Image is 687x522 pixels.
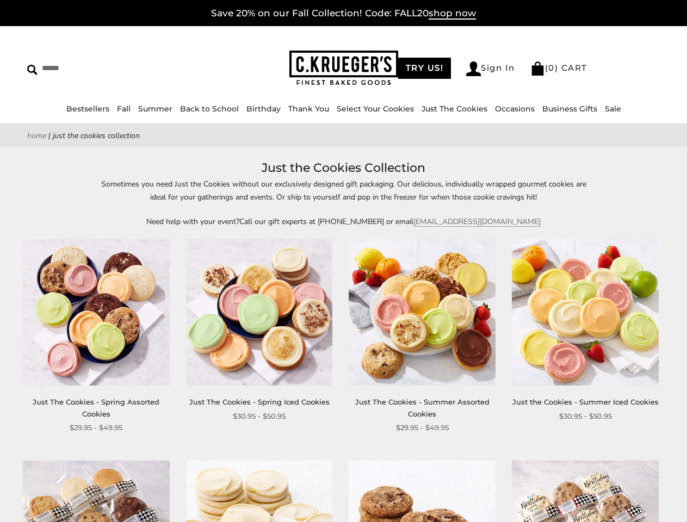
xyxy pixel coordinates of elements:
[429,8,476,20] span: shop now
[495,104,535,114] a: Occasions
[548,63,555,73] span: 0
[466,61,481,76] img: Account
[512,397,659,406] a: Just the Cookies - Summer Iced Cookies
[605,104,621,114] a: Sale
[413,216,541,227] a: [EMAIL_ADDRESS][DOMAIN_NAME]
[27,130,46,141] a: Home
[355,397,490,418] a: Just The Cookies - Summer Assorted Cookies
[94,215,594,228] p: Need help with your event?
[246,104,281,114] a: Birthday
[233,411,286,422] span: $30.95 - $50.95
[349,239,496,386] img: Just The Cookies - Summer Assorted Cookies
[337,104,414,114] a: Select Your Cookies
[94,178,594,203] p: Sometimes you need Just the Cookies without our exclusively designed gift packaging. Our deliciou...
[530,61,545,76] img: Bag
[53,130,140,141] span: Just the Cookies Collection
[27,60,172,77] input: Search
[44,158,643,178] h1: Just the Cookies Collection
[289,51,398,86] img: C.KRUEGER'S
[288,104,329,114] a: Thank You
[48,130,51,141] span: |
[422,104,487,114] a: Just The Cookies
[138,104,172,114] a: Summer
[398,58,451,79] a: TRY US!
[23,239,170,386] img: Just The Cookies - Spring Assorted Cookies
[466,61,515,76] a: Sign In
[117,104,131,114] a: Fall
[27,129,660,142] nav: breadcrumbs
[180,104,239,114] a: Back to School
[70,422,122,433] span: $29.95 - $49.95
[66,104,109,114] a: Bestsellers
[27,65,38,75] img: Search
[33,397,159,418] a: Just The Cookies - Spring Assorted Cookies
[189,397,330,406] a: Just The Cookies - Spring Iced Cookies
[239,216,413,227] span: Call our gift experts at [PHONE_NUMBER] or email
[559,411,612,422] span: $30.95 - $50.95
[542,104,597,114] a: Business Gifts
[396,422,449,433] span: $29.95 - $49.95
[186,239,333,386] img: Just The Cookies - Spring Iced Cookies
[530,63,587,73] a: (0) CART
[211,8,476,20] a: Save 20% on our Fall Collection! Code: FALL20shop now
[512,239,659,386] img: Just the Cookies - Summer Iced Cookies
